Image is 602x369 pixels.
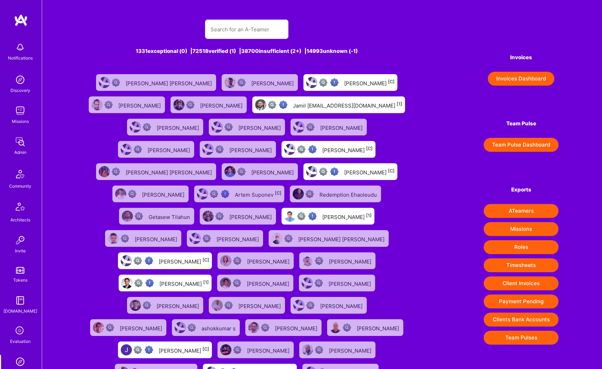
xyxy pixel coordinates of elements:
[142,189,186,198] div: [PERSON_NAME]
[330,167,339,176] img: High Potential User
[211,21,283,38] input: Search for an A-Teamer
[306,166,317,177] img: User Avatar
[484,138,559,152] a: Team Pulse Dashboard
[130,121,141,133] img: User Avatar
[484,54,559,61] h4: Invoices
[86,94,168,116] a: User AvatarNot Scrubbed[PERSON_NAME]
[344,167,395,176] div: [PERSON_NAME]
[302,255,313,266] img: User Avatar
[298,234,386,243] div: [PERSON_NAME] [PERSON_NAME]
[116,272,214,294] a: User AvatarNot fully vettedHigh Potential User[PERSON_NAME][1]
[157,301,200,310] div: [PERSON_NAME]
[308,145,317,154] img: High Potential User
[99,166,110,177] img: User Avatar
[261,323,269,332] img: Not Scrubbed
[108,233,119,244] img: User Avatar
[134,145,142,154] img: Not Scrubbed
[293,300,304,311] img: User Avatar
[203,234,211,243] img: Not Scrubbed
[279,205,377,227] a: User AvatarNot fully vettedHigh Potential User[PERSON_NAME][1]
[484,240,559,254] button: Roles
[121,234,129,243] img: Not Scrubbed
[200,100,244,109] div: [PERSON_NAME]
[484,187,559,193] h4: Exports
[8,54,33,62] div: Notifications
[121,344,132,355] img: User Avatar
[319,167,327,176] img: Not fully vetted
[12,199,29,216] img: Architects
[14,14,28,26] img: logo
[197,205,279,227] a: User AvatarNot Scrubbed[PERSON_NAME]
[247,256,291,265] div: [PERSON_NAME]
[249,94,408,116] a: User AvatarNot fully vettedHigh Potential UserJamil [EMAIL_ADDRESS][DOMAIN_NAME][1]
[279,101,287,109] img: High Potential User
[366,213,372,218] sup: [1]
[293,100,402,109] div: Jamil [EMAIL_ADDRESS][DOMAIN_NAME]
[329,345,373,354] div: [PERSON_NAME]
[329,256,373,265] div: [PERSON_NAME]
[233,279,241,287] img: Not Scrubbed
[201,323,237,332] div: ashokkumar s
[484,258,559,272] button: Timesheets
[238,301,282,310] div: [PERSON_NAME]
[92,99,103,110] img: User Avatar
[124,116,206,138] a: User AvatarNot Scrubbed[PERSON_NAME]
[247,345,291,354] div: [PERSON_NAME]
[203,346,209,352] sup: [C]
[130,300,141,311] img: User Avatar
[388,79,395,84] sup: [C]
[306,301,315,309] img: Not Scrubbed
[12,166,29,182] img: Community
[247,278,291,288] div: [PERSON_NAME]
[13,355,27,369] img: Admin Search
[203,257,209,262] sup: [C]
[10,216,30,223] div: Architects
[219,71,301,94] a: User AvatarNot Scrubbed[PERSON_NAME]
[214,272,296,294] a: User AvatarNot Scrubbed[PERSON_NAME]
[16,267,24,274] img: tokens
[284,234,293,243] img: Not Scrubbed
[330,78,339,87] img: High Potential User
[159,345,209,354] div: [PERSON_NAME]
[126,167,213,176] div: [PERSON_NAME] [PERSON_NAME]
[288,116,370,138] a: User AvatarNot Scrubbed[PERSON_NAME]
[175,322,186,333] img: User Avatar
[86,47,408,55] div: 1331 exceptional (0) | 72518 verified (1) | 38700 insufficient (2+) | 14993 unknown (-1)
[220,277,231,289] img: User Avatar
[302,344,313,355] img: User Avatar
[221,190,229,198] img: High Potential User
[251,78,295,87] div: [PERSON_NAME]
[15,247,26,254] div: Invite
[319,78,327,87] img: Not fully vetted
[145,346,153,354] img: High Potential User
[159,256,209,265] div: [PERSON_NAME]
[235,189,282,198] div: Artem Suponev
[128,190,136,198] img: Not Scrubbed
[284,211,295,222] img: User Avatar
[266,227,391,250] a: User AvatarNot Scrubbed[PERSON_NAME] [PERSON_NAME]
[251,167,295,176] div: [PERSON_NAME]
[120,323,164,332] div: [PERSON_NAME]
[184,227,266,250] a: User AvatarNot Scrubbed[PERSON_NAME]
[233,346,241,354] img: Not Scrubbed
[134,346,142,354] img: Not fully vetted
[212,300,223,311] img: User Avatar
[237,167,246,176] img: Not Scrubbed
[14,149,26,156] div: Admin
[87,316,169,339] a: User AvatarNot Scrubbed[PERSON_NAME]
[296,339,378,361] a: User AvatarNot Scrubbed[PERSON_NAME]
[343,323,351,332] img: Not Scrubbed
[145,257,153,265] img: High Potential User
[306,77,317,88] img: User Avatar
[115,250,215,272] a: User AvatarNot fully vettedHigh Potential User[PERSON_NAME][C]
[271,233,283,244] img: User Avatar
[224,301,233,309] img: Not Scrubbed
[121,255,132,266] img: User Avatar
[315,346,323,354] img: Not Scrubbed
[315,257,323,265] img: Not Scrubbed
[296,272,378,294] a: User AvatarNot Scrubbed[PERSON_NAME]
[148,145,191,154] div: [PERSON_NAME]
[306,190,314,198] img: Not Scrubbed
[13,276,27,284] div: Tokens
[229,145,273,154] div: [PERSON_NAME]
